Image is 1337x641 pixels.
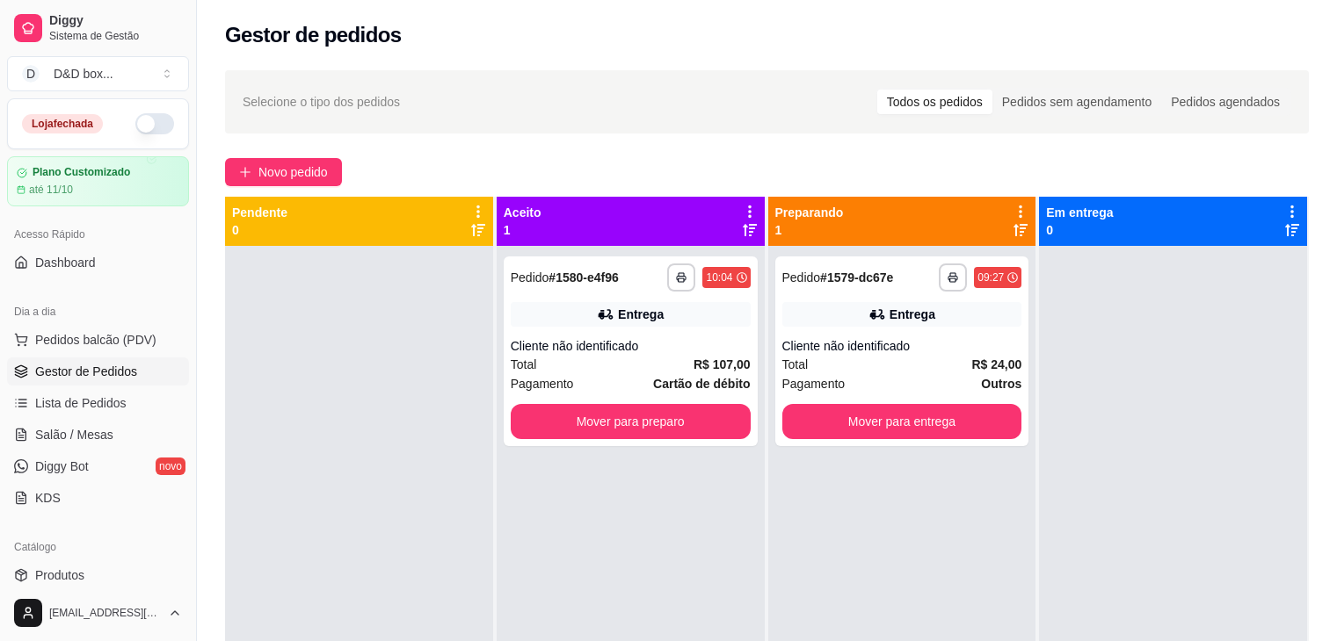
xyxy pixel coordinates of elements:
[258,162,328,182] span: Novo pedido
[225,158,342,186] button: Novo pedido
[7,248,189,277] a: Dashboard
[775,204,844,221] p: Preparando
[243,92,400,112] span: Selecione o tipo dos pedidos
[49,29,182,43] span: Sistema de Gestão
[992,90,1161,114] div: Pedidos sem agendamento
[7,156,189,206] a: Plano Customizadoaté 11/10
[782,404,1022,439] button: Mover para entrega
[35,489,61,507] span: KDS
[511,355,537,374] span: Total
[29,183,73,197] article: até 11/10
[977,270,1004,284] div: 09:27
[7,452,189,480] a: Diggy Botnovo
[504,204,541,221] p: Aceito
[7,561,189,589] a: Produtos
[653,377,750,391] strong: Cartão de débito
[7,298,189,326] div: Dia a dia
[1161,90,1290,114] div: Pedidos agendados
[1046,221,1113,239] p: 0
[225,21,402,49] h2: Gestor de pedidos
[694,357,751,371] strong: R$ 107,00
[775,221,844,239] p: 1
[35,394,127,412] span: Lista de Pedidos
[35,426,113,443] span: Salão / Mesas
[35,331,156,349] span: Pedidos balcão (PDV)
[232,204,287,221] p: Pendente
[981,377,1021,391] strong: Outros
[782,374,846,393] span: Pagamento
[239,166,251,178] span: plus
[971,357,1021,371] strong: R$ 24,00
[618,306,664,323] div: Entrega
[877,90,992,114] div: Todos os pedidos
[49,13,182,29] span: Diggy
[1046,204,1113,221] p: Em entrega
[35,457,89,475] span: Diggy Bot
[35,566,84,584] span: Produtos
[7,389,189,417] a: Lista de Pedidos
[7,533,189,561] div: Catálogo
[782,337,1022,355] div: Cliente não identificado
[7,592,189,634] button: [EMAIL_ADDRESS][DOMAIN_NAME]
[511,337,751,355] div: Cliente não identificado
[706,270,732,284] div: 10:04
[7,220,189,248] div: Acesso Rápido
[820,270,893,284] strong: # 1579-dc67e
[135,113,174,134] button: Alterar Status
[35,363,137,380] span: Gestor de Pedidos
[49,606,161,620] span: [EMAIL_ADDRESS][DOMAIN_NAME]
[7,7,189,49] a: DiggySistema de Gestão
[54,65,113,83] div: D&D box ...
[22,114,103,133] div: Loja fechada
[7,56,189,91] button: Select a team
[511,270,549,284] span: Pedido
[890,306,935,323] div: Entrega
[7,484,189,512] a: KDS
[7,421,189,449] a: Salão / Mesas
[232,221,287,239] p: 0
[782,355,809,374] span: Total
[7,357,189,385] a: Gestor de Pedidos
[33,166,130,179] article: Plano Customizado
[7,326,189,354] button: Pedidos balcão (PDV)
[35,254,96,271] span: Dashboard
[549,270,618,284] strong: # 1580-e4f96
[22,65,40,83] span: D
[782,270,821,284] span: Pedido
[511,374,574,393] span: Pagamento
[511,404,751,439] button: Mover para preparo
[504,221,541,239] p: 1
